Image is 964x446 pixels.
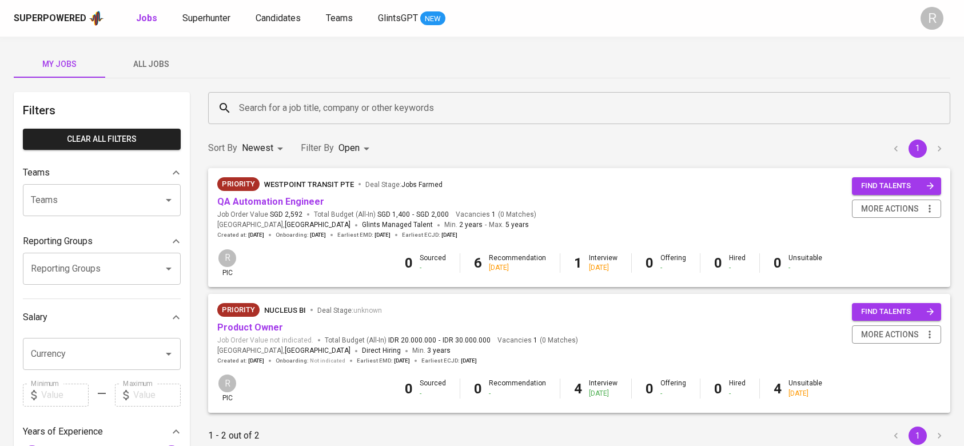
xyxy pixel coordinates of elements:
span: Created at : [217,357,264,365]
nav: pagination navigation [885,140,950,158]
span: Westpoint Transit Pte [264,180,354,189]
span: Teams [326,13,353,23]
span: SGD 1,400 [377,210,410,220]
div: Offering [660,379,686,398]
div: R [217,373,237,393]
b: 0 [714,381,722,397]
b: 6 [474,255,482,271]
span: unknown [353,306,382,314]
a: Candidates [256,11,303,26]
div: Newest [242,138,287,159]
button: more actions [852,325,941,344]
span: [GEOGRAPHIC_DATA] , [217,345,350,357]
p: Reporting Groups [23,234,93,248]
button: Open [161,261,177,277]
span: Deal Stage : [317,306,382,314]
button: Clear All filters [23,129,181,150]
span: Deal Stage : [365,181,443,189]
span: Job Order Value [217,210,302,220]
span: 1 [532,336,537,345]
span: more actions [861,202,919,216]
button: more actions [852,200,941,218]
span: Vacancies ( 0 Matches ) [456,210,536,220]
p: Sort By [208,141,237,155]
span: NEW [420,13,445,25]
div: [DATE] [589,263,618,273]
div: - [489,389,546,399]
h6: Filters [23,101,181,120]
span: Direct Hiring [362,347,401,355]
span: Earliest EMD : [337,231,391,239]
input: Value [133,384,181,407]
span: Open [338,142,360,153]
div: Recommendation [489,379,546,398]
span: [GEOGRAPHIC_DATA] , [217,220,350,231]
span: Min. [412,347,451,355]
b: 4 [774,381,782,397]
span: SGD 2,592 [270,210,302,220]
span: All Jobs [112,57,190,71]
div: Superpowered [14,12,86,25]
div: Unsuitable [788,379,822,398]
div: Teams [23,161,181,184]
input: Value [41,384,89,407]
div: - [660,389,686,399]
p: Newest [242,141,273,155]
div: Hired [729,253,746,273]
div: Recommendation [489,253,546,273]
span: [DATE] [375,231,391,239]
span: more actions [861,328,919,342]
b: 1 [574,255,582,271]
div: Unsuitable [788,253,822,273]
div: Years of Experience [23,420,181,443]
span: - [439,336,440,345]
b: 0 [714,255,722,271]
p: Salary [23,310,47,324]
span: Min. [444,221,483,229]
span: Job Order Value not indicated. [217,336,313,345]
div: R [217,248,237,268]
span: - [485,220,487,231]
div: Sourced [420,379,446,398]
span: Glints Managed Talent [362,221,433,229]
div: - [729,389,746,399]
span: [DATE] [248,231,264,239]
div: - [420,389,446,399]
a: GlintsGPT NEW [378,11,445,26]
span: find talents [861,180,934,193]
div: New Job received from Demand Team [217,177,260,191]
span: [DATE] [248,357,264,365]
div: [DATE] [788,389,822,399]
span: Total Budget (All-In) [314,210,449,220]
p: Filter By [301,141,334,155]
b: 0 [646,255,654,271]
span: Not indicated [310,357,345,365]
div: Sourced [420,253,446,273]
span: [GEOGRAPHIC_DATA] [285,220,350,231]
span: [DATE] [394,357,410,365]
span: [DATE] [461,357,477,365]
span: 1 [490,210,496,220]
a: Superpoweredapp logo [14,10,104,27]
a: Product Owner [217,322,283,333]
span: - [412,210,414,220]
span: [GEOGRAPHIC_DATA] [285,345,350,357]
span: Onboarding : [276,357,345,365]
button: find talents [852,303,941,321]
span: Priority [217,304,260,316]
b: Jobs [136,13,157,23]
span: Onboarding : [276,231,326,239]
span: My Jobs [21,57,98,71]
span: Vacancies ( 0 Matches ) [497,336,578,345]
span: Superhunter [182,13,230,23]
a: Teams [326,11,355,26]
span: 5 years [505,221,529,229]
button: Open [161,192,177,208]
div: - [420,263,446,273]
b: 0 [405,381,413,397]
span: SGD 2,000 [416,210,449,220]
a: Jobs [136,11,160,26]
span: GlintsGPT [378,13,418,23]
span: IDR 20.000.000 [388,336,436,345]
div: Interview [589,253,618,273]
